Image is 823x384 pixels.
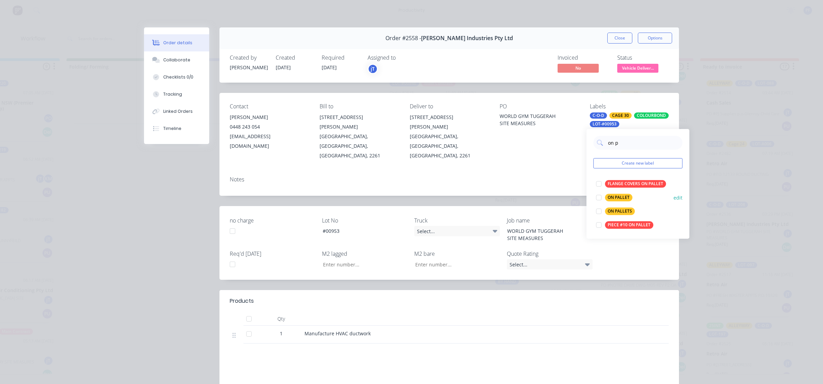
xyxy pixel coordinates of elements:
[590,103,669,110] div: Labels
[414,216,500,225] label: Truck
[410,103,489,110] div: Deliver to
[607,136,679,149] input: Search labels
[617,64,658,74] button: Vehicle Deliver...
[409,259,500,269] input: Enter number...
[593,220,656,230] button: PIECE #10 ON PALLET
[317,226,403,236] div: #00953
[144,86,209,103] button: Tracking
[605,207,635,215] div: ON PALLETS
[230,64,267,71] div: [PERSON_NAME]
[609,112,632,119] div: CAGE 30
[593,158,682,168] button: Create new label
[230,176,669,183] div: Notes
[500,112,579,127] div: WORLD GYM TUGGERAH SITE MEASURES
[317,259,408,269] input: Enter number...
[144,34,209,51] button: Order details
[593,193,635,202] button: ON PALLET
[320,132,398,160] div: [GEOGRAPHIC_DATA], [GEOGRAPHIC_DATA], [GEOGRAPHIC_DATA], 2261
[163,57,190,63] div: Collaborate
[605,180,666,188] div: FLANGE COVERS ON PALLET
[558,55,609,61] div: Invoiced
[163,125,181,132] div: Timeline
[558,64,599,72] span: No
[320,112,398,132] div: [STREET_ADDRESS][PERSON_NAME]
[590,121,619,127] div: LOT-#00953
[410,112,489,160] div: [STREET_ADDRESS][PERSON_NAME][GEOGRAPHIC_DATA], [GEOGRAPHIC_DATA], [GEOGRAPHIC_DATA], 2261
[276,55,313,61] div: Created
[414,226,500,236] div: Select...
[163,74,193,80] div: Checklists 0/0
[230,103,309,110] div: Contact
[230,112,309,122] div: [PERSON_NAME]
[305,330,371,337] span: Manufacture HVAC ductwork
[280,330,283,337] span: 1
[230,216,315,225] label: no charge
[414,250,500,258] label: M2 bare
[507,259,593,269] div: Select...
[320,103,398,110] div: Bill to
[500,103,579,110] div: PO
[368,55,436,61] div: Assigned to
[617,55,669,61] div: Status
[144,120,209,137] button: Timeline
[144,51,209,69] button: Collaborate
[634,112,669,119] div: COLOURBOND
[617,64,658,72] span: Vehicle Deliver...
[230,112,309,151] div: [PERSON_NAME]0448 243 054[EMAIL_ADDRESS][DOMAIN_NAME]
[593,179,669,189] button: FLANGE COVERS ON PALLET
[230,132,309,151] div: [EMAIL_ADDRESS][DOMAIN_NAME]
[144,103,209,120] button: Linked Orders
[502,226,587,243] div: WORLD GYM TUGGERAH SITE MEASURES
[368,64,378,74] button: jT
[593,206,637,216] button: ON PALLETS
[507,250,593,258] label: Quote Rating
[261,312,302,326] div: Qty
[163,40,192,46] div: Order details
[230,250,315,258] label: Req'd [DATE]
[163,91,182,97] div: Tracking
[507,216,593,225] label: Job name
[276,64,291,71] span: [DATE]
[410,132,489,160] div: [GEOGRAPHIC_DATA], [GEOGRAPHIC_DATA], [GEOGRAPHIC_DATA], 2261
[605,221,653,229] div: PIECE #10 ON PALLET
[230,122,309,132] div: 0448 243 054
[410,112,489,132] div: [STREET_ADDRESS][PERSON_NAME]
[230,297,254,305] div: Products
[322,55,359,61] div: Required
[144,69,209,86] button: Checklists 0/0
[230,55,267,61] div: Created by
[163,108,193,115] div: Linked Orders
[322,250,408,258] label: M2 lagged
[605,194,632,201] div: ON PALLET
[673,194,682,201] button: edit
[322,216,408,225] label: Lot No
[638,33,672,44] button: Options
[322,64,337,71] span: [DATE]
[590,112,607,119] div: C-O-D
[607,33,632,44] button: Close
[385,35,421,41] span: Order #2558 -
[421,35,513,41] span: [PERSON_NAME] Industries Pty Ltd
[320,112,398,160] div: [STREET_ADDRESS][PERSON_NAME][GEOGRAPHIC_DATA], [GEOGRAPHIC_DATA], [GEOGRAPHIC_DATA], 2261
